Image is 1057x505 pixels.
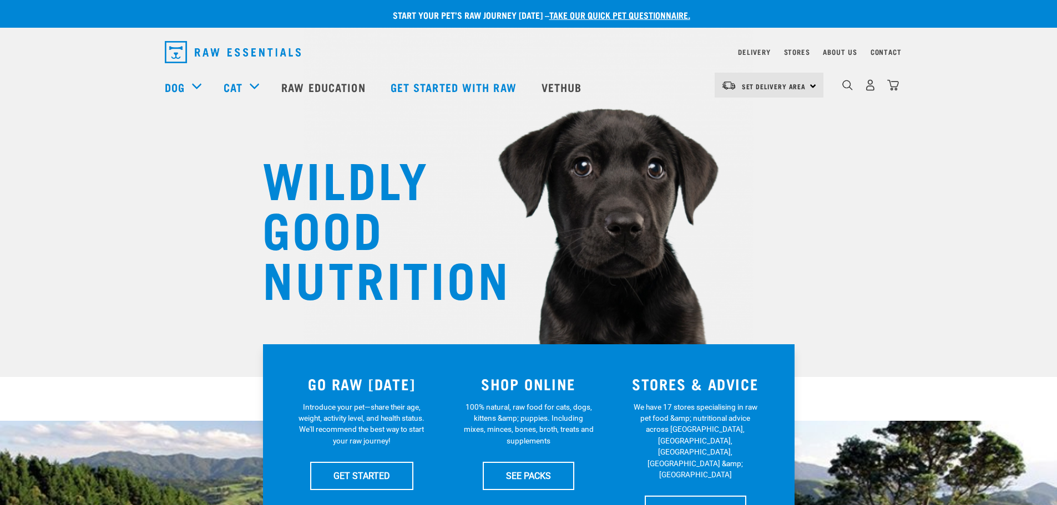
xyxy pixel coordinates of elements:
[452,375,605,392] h3: SHOP ONLINE
[871,50,902,54] a: Contact
[224,79,242,95] a: Cat
[864,79,876,91] img: user.png
[842,80,853,90] img: home-icon-1@2x.png
[262,152,484,302] h1: WILDLY GOOD NUTRITION
[483,462,574,489] a: SEE PACKS
[630,401,761,481] p: We have 17 stores specialising in raw pet food &amp; nutritional advice across [GEOGRAPHIC_DATA],...
[310,462,413,489] a: GET STARTED
[530,65,596,109] a: Vethub
[549,12,690,17] a: take our quick pet questionnaire.
[823,50,857,54] a: About Us
[270,65,379,109] a: Raw Education
[165,41,301,63] img: Raw Essentials Logo
[380,65,530,109] a: Get started with Raw
[887,79,899,91] img: home-icon@2x.png
[463,401,594,447] p: 100% natural, raw food for cats, dogs, kittens &amp; puppies. Including mixes, minces, bones, bro...
[784,50,810,54] a: Stores
[165,79,185,95] a: Dog
[156,37,902,68] nav: dropdown navigation
[721,80,736,90] img: van-moving.png
[285,375,439,392] h3: GO RAW [DATE]
[296,401,427,447] p: Introduce your pet—share their age, weight, activity level, and health status. We'll recommend th...
[742,84,806,88] span: Set Delivery Area
[619,375,772,392] h3: STORES & ADVICE
[738,50,770,54] a: Delivery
